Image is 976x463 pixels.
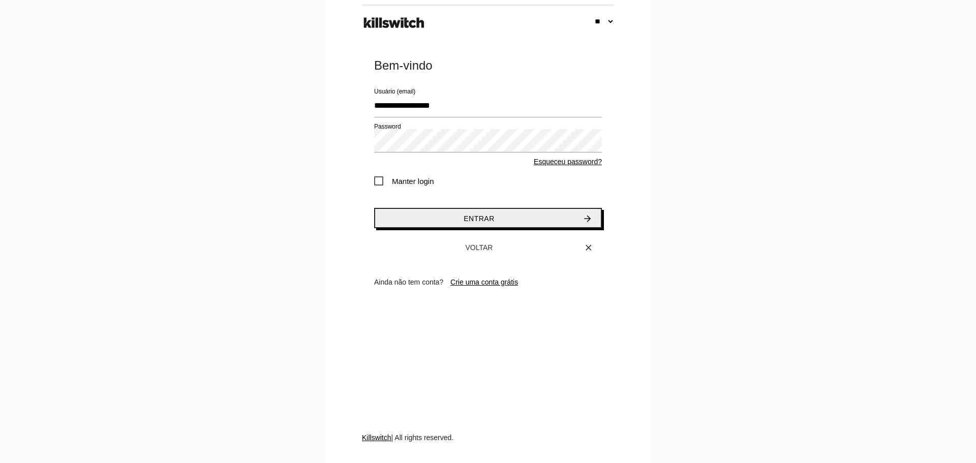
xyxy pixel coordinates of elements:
[374,278,443,286] span: Ainda não tem conta?
[583,209,593,228] i: arrow_forward
[464,214,495,223] span: Entrar
[362,434,391,442] a: Killswitch
[534,158,602,166] a: Esqueceu password?
[362,433,614,463] div: | All rights reserved.
[374,122,401,131] label: Password
[374,57,602,74] div: Bem-vindo
[374,175,434,188] span: Manter login
[361,14,426,32] img: ks-logo-black-footer.png
[374,208,602,228] button: Entrararrow_forward
[584,238,594,257] i: close
[466,243,493,252] span: Voltar
[450,278,518,286] a: Crie uma conta grátis
[374,87,415,96] label: Usuário (email)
